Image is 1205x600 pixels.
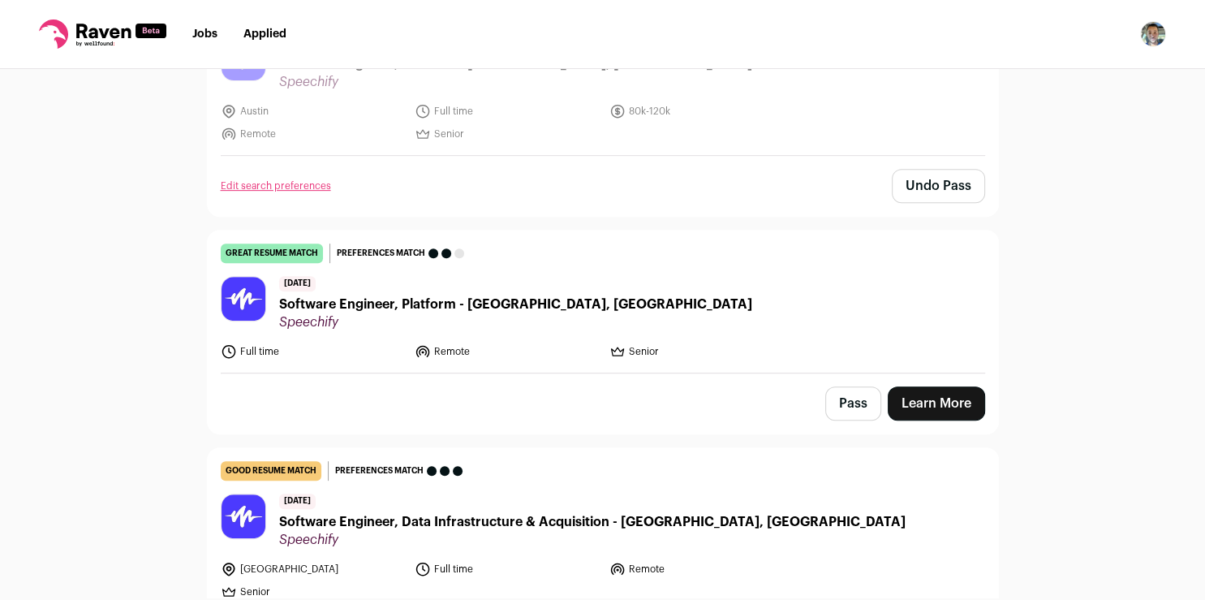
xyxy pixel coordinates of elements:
li: Senior [221,584,406,600]
li: [GEOGRAPHIC_DATA] [221,561,406,577]
li: Remote [415,343,600,360]
li: 80k-120k [609,103,794,119]
span: Speechify [279,74,752,90]
li: Remote [221,126,406,142]
span: [DATE] [279,276,316,291]
a: Learn More [888,386,985,421]
a: Edit search preferences [221,179,331,192]
li: Remote [609,561,794,577]
li: Full time [221,343,406,360]
a: Jobs [192,28,217,40]
span: Speechify [279,532,906,548]
img: 59b05ed76c69f6ff723abab124283dfa738d80037756823f9fc9e3f42b66bce3.jpg [222,277,265,321]
div: good resume match [221,461,321,481]
a: Applied [243,28,286,40]
span: Preferences match [337,245,425,261]
li: Senior [609,343,794,360]
span: Speechify [279,314,752,330]
button: Undo Pass [892,169,985,203]
li: Full time [415,561,600,577]
span: Software Engineer, Data Infrastructure & Acquisition - [GEOGRAPHIC_DATA], [GEOGRAPHIC_DATA] [279,512,906,532]
span: [DATE] [279,494,316,509]
li: Full time [415,103,600,119]
li: Austin [221,103,406,119]
button: Open dropdown [1140,21,1166,47]
li: Senior [415,126,600,142]
img: 19917917-medium_jpg [1140,21,1166,47]
a: great resume match Preferences match [DATE] Software Engineer, Platform - [GEOGRAPHIC_DATA], [GEO... [208,231,998,373]
span: Preferences match [335,463,424,479]
div: great resume match [221,244,323,263]
img: 59b05ed76c69f6ff723abab124283dfa738d80037756823f9fc9e3f42b66bce3.jpg [222,494,265,538]
button: Pass [825,386,881,421]
span: Software Engineer, Platform - [GEOGRAPHIC_DATA], [GEOGRAPHIC_DATA] [279,295,752,314]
